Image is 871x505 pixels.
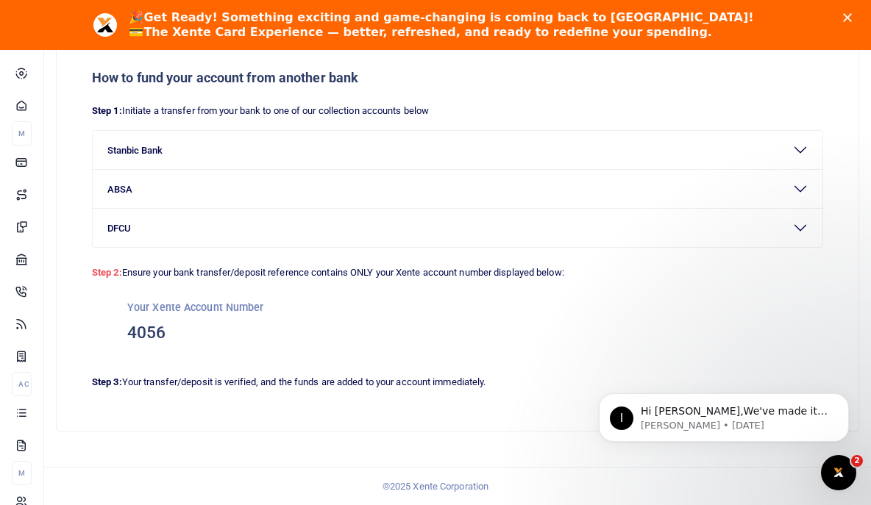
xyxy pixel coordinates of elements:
[93,131,822,169] button: Stanbic Bank
[93,13,117,37] img: Profile image for Aceng
[821,455,856,490] iframe: Intercom live chat
[12,372,32,396] li: Ac
[93,170,822,208] button: ABSA
[143,25,711,39] b: The Xente Card Experience — better, refreshed, and ready to redefine your spending.
[127,322,788,344] h3: 4056
[127,301,264,313] small: Your Xente Account Number
[92,267,122,278] strong: Step 2:
[92,104,823,119] p: Initiate a transfer from your bank to one of our collection accounts below
[92,70,823,86] h5: How to fund your account from another bank
[93,209,822,247] button: DFCU
[843,13,858,22] div: Close
[851,455,863,467] span: 2
[143,10,753,24] b: Get Ready! Something exciting and game-changing is coming back to [GEOGRAPHIC_DATA]!
[577,362,871,465] iframe: Intercom notifications message
[92,259,823,281] p: Ensure your bank transfer/deposit reference contains ONLY your Xente account number displayed below:
[129,10,753,40] div: 🎉 💳
[92,376,122,387] strong: Step 3:
[543,489,558,504] button: Close
[12,461,32,485] li: M
[92,375,823,390] p: Your transfer/deposit is verified, and the funds are added to your account immediately.
[12,121,32,146] li: M
[92,105,122,116] strong: Step 1:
